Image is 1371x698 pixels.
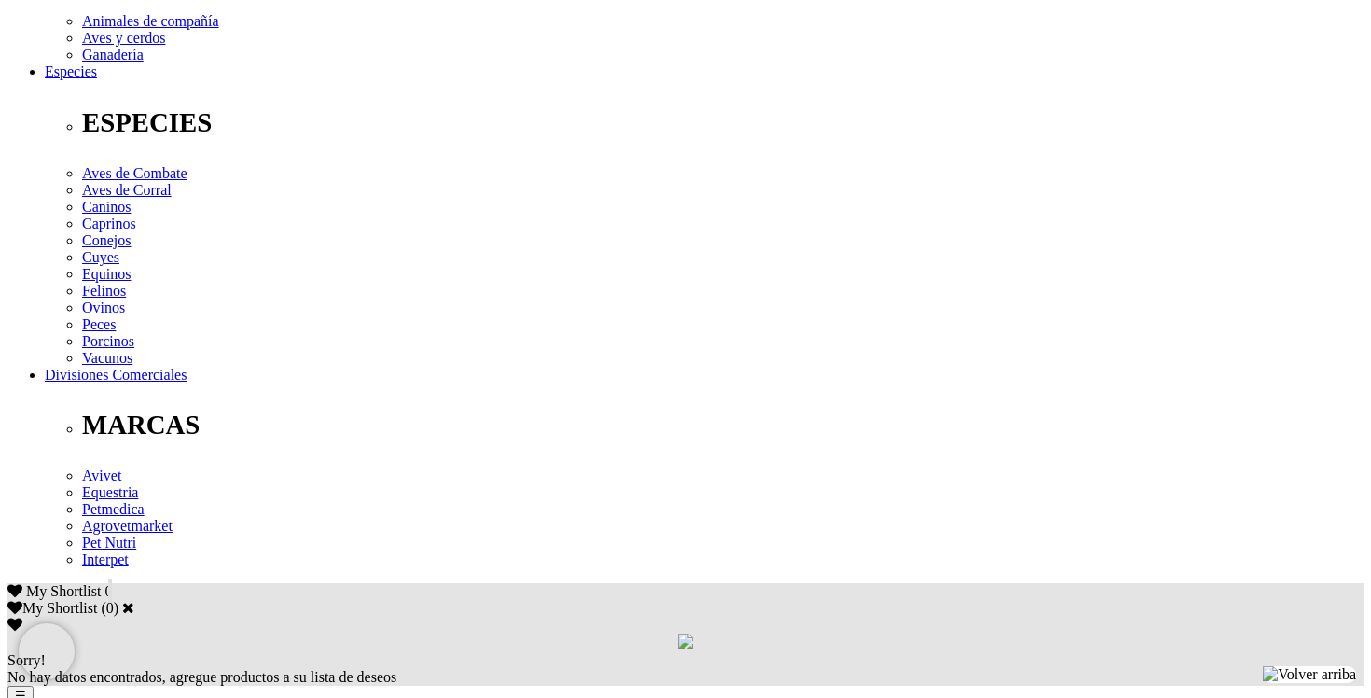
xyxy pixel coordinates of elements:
img: Volver arriba [1263,666,1356,683]
a: Avivet [82,468,121,483]
a: Agrovetmarket [82,518,173,534]
a: Animales de compañía [82,13,219,29]
a: Caprinos [82,216,136,231]
a: Petmedica [82,501,145,517]
label: My Shortlist [7,600,97,616]
label: 0 [106,600,114,616]
a: Aves de Corral [82,182,172,198]
a: Interpet [82,551,129,567]
a: Conejos [82,232,131,248]
a: Ganadería [82,47,144,63]
a: Caninos [82,199,131,215]
img: loading.gif [678,634,693,649]
a: Cuyes [82,249,119,265]
a: Felinos [82,283,126,299]
a: Divisiones Comerciales [45,367,187,383]
a: Equestria [82,484,138,500]
a: Ovinos [82,300,125,315]
iframe: Brevo live chat [19,623,75,679]
a: Equinos [82,266,131,282]
a: Vacunos [82,350,132,366]
a: Porcinos [82,333,134,349]
span: ( ) [101,600,118,616]
a: Aves y cerdos [82,30,165,46]
a: Aves de Combate [82,165,187,181]
span: 0 [104,583,112,599]
a: Especies [45,63,97,79]
span: My Shortlist [26,583,101,599]
p: MARCAS [82,410,1364,440]
a: Cerrar [122,600,134,615]
span: Sorry! [7,652,46,668]
p: ESPECIES [82,107,1364,138]
a: Peces [82,316,116,332]
div: No hay datos encontrados, agregue productos a su lista de deseos [7,652,1364,686]
a: Pet Nutri [82,535,136,551]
